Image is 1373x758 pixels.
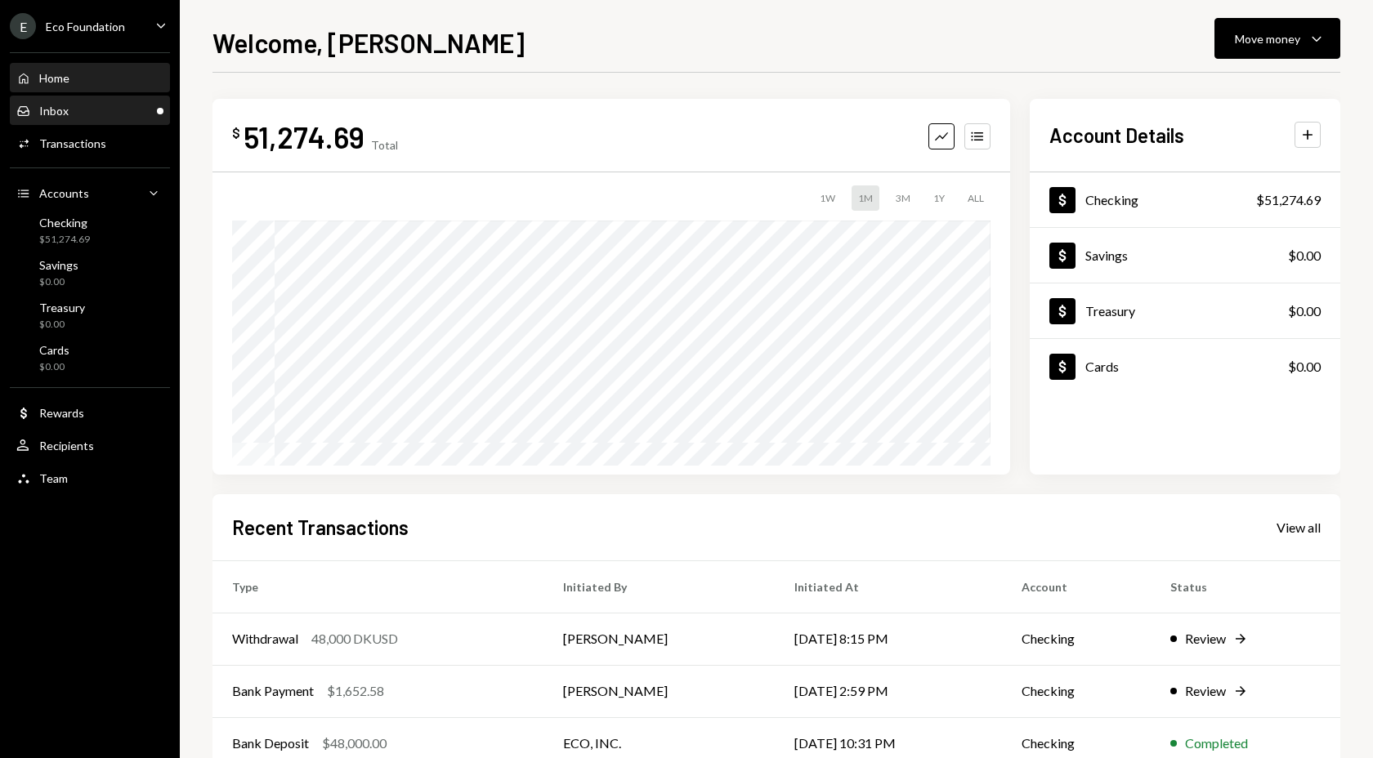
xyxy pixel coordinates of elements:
[1235,30,1300,47] div: Move money
[1288,301,1321,321] div: $0.00
[1085,192,1138,207] div: Checking
[1256,190,1321,210] div: $51,274.69
[1002,560,1151,613] th: Account
[1277,518,1321,536] a: View all
[1288,357,1321,377] div: $0.00
[543,613,776,665] td: [PERSON_NAME]
[1185,733,1248,753] div: Completed
[10,338,170,377] a: Cards$0.00
[1002,613,1151,665] td: Checking
[1002,665,1151,717] td: Checking
[39,301,85,314] div: Treasury
[927,185,951,211] div: 1Y
[775,665,1001,717] td: [DATE] 2:59 PM
[1049,122,1184,149] h2: Account Details
[1085,303,1135,319] div: Treasury
[39,104,69,118] div: Inbox
[1151,560,1340,613] th: Status
[39,233,90,247] div: $51,274.69
[775,613,1001,665] td: [DATE] 8:15 PM
[244,118,364,155] div: 51,274.69
[10,128,170,158] a: Transactions
[39,360,69,374] div: $0.00
[852,185,879,211] div: 1M
[39,71,69,85] div: Home
[232,681,314,701] div: Bank Payment
[813,185,842,211] div: 1W
[10,296,170,335] a: Treasury$0.00
[1185,629,1226,649] div: Review
[212,26,525,59] h1: Welcome, [PERSON_NAME]
[1185,681,1226,701] div: Review
[10,211,170,250] a: Checking$51,274.69
[46,20,125,33] div: Eco Foundation
[1030,228,1340,283] a: Savings$0.00
[232,125,240,141] div: $
[39,471,68,485] div: Team
[322,733,387,753] div: $48,000.00
[10,398,170,427] a: Rewards
[39,343,69,357] div: Cards
[39,275,78,289] div: $0.00
[39,258,78,272] div: Savings
[1288,246,1321,265] div: $0.00
[10,13,36,39] div: E
[889,185,917,211] div: 3M
[1085,359,1119,374] div: Cards
[1214,18,1340,59] button: Move money
[327,681,384,701] div: $1,652.58
[371,138,398,152] div: Total
[1030,339,1340,394] a: Cards$0.00
[543,560,776,613] th: Initiated By
[10,430,170,460] a: Recipients
[10,178,170,207] a: Accounts
[775,560,1001,613] th: Initiated At
[39,136,106,150] div: Transactions
[39,439,94,453] div: Recipients
[961,185,991,211] div: ALL
[39,216,90,230] div: Checking
[39,318,85,332] div: $0.00
[10,96,170,125] a: Inbox
[10,63,170,92] a: Home
[232,514,409,541] h2: Recent Transactions
[1030,283,1340,338] a: Treasury$0.00
[10,463,170,493] a: Team
[39,406,84,420] div: Rewards
[1085,247,1128,263] div: Savings
[543,665,776,717] td: [PERSON_NAME]
[232,733,309,753] div: Bank Deposit
[311,629,398,649] div: 48,000 DKUSD
[39,186,89,200] div: Accounts
[212,560,543,613] th: Type
[1277,519,1321,536] div: View all
[1030,172,1340,227] a: Checking$51,274.69
[10,253,170,292] a: Savings$0.00
[232,629,298,649] div: Withdrawal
